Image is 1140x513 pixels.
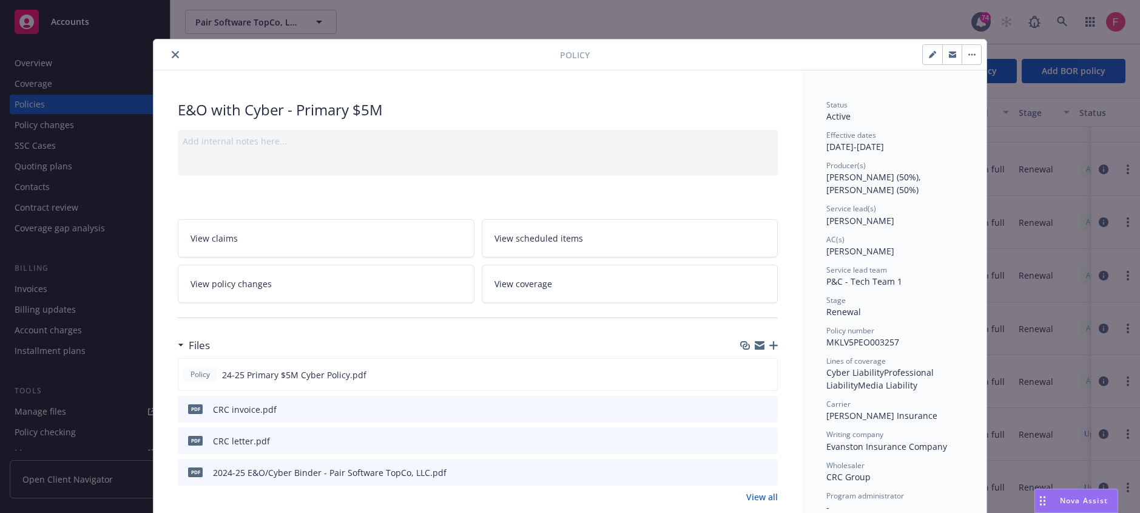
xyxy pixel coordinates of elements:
[826,130,876,140] span: Effective dates
[743,435,752,447] button: download file
[826,203,876,214] span: Service lead(s)
[826,110,851,122] span: Active
[746,491,778,503] a: View all
[168,47,183,62] button: close
[826,429,883,440] span: Writing company
[560,49,590,61] span: Policy
[826,501,829,513] span: -
[191,232,238,245] span: View claims
[494,232,583,245] span: View scheduled items
[183,135,773,148] div: Add internal notes here...
[188,467,203,477] span: pdf
[826,471,871,483] span: CRC Group
[1035,489,1050,512] div: Drag to move
[743,466,752,479] button: download file
[742,369,752,381] button: download file
[826,336,899,348] span: MKLV5PEO003257
[858,379,917,391] span: Media Liability
[762,435,773,447] button: preview file
[826,410,937,421] span: [PERSON_NAME] Insurance
[826,130,962,153] div: [DATE] - [DATE]
[826,367,936,391] span: Professional Liability
[188,436,203,445] span: pdf
[482,265,778,303] a: View coverage
[826,325,874,336] span: Policy number
[826,100,848,110] span: Status
[178,265,474,303] a: View policy changes
[188,404,203,413] span: pdf
[762,403,773,416] button: preview file
[178,100,778,120] div: E&O with Cyber - Primary $5M
[826,160,866,171] span: Producer(s)
[826,215,894,226] span: [PERSON_NAME]
[826,171,923,195] span: [PERSON_NAME] (50%), [PERSON_NAME] (50%)
[826,367,884,378] span: Cyber Liability
[743,403,752,416] button: download file
[826,295,846,305] span: Stage
[191,277,272,290] span: View policy changes
[761,369,772,381] button: preview file
[482,219,778,257] a: View scheduled items
[178,219,474,257] a: View claims
[213,403,277,416] div: CRC invoice.pdf
[826,276,902,287] span: P&C - Tech Team 1
[494,277,552,290] span: View coverage
[188,369,212,380] span: Policy
[826,234,845,245] span: AC(s)
[1060,495,1108,506] span: Nova Assist
[178,338,210,353] div: Files
[189,338,210,353] h3: Files
[826,441,947,452] span: Evanston Insurance Company
[826,491,904,501] span: Program administrator
[826,399,851,409] span: Carrier
[213,435,270,447] div: CRC letter.pdf
[826,245,894,257] span: [PERSON_NAME]
[213,466,447,479] div: 2024-25 E&O/Cyber Binder - Pair Software TopCo, LLC.pdf
[826,460,865,471] span: Wholesaler
[826,356,886,366] span: Lines of coverage
[1034,489,1118,513] button: Nova Assist
[826,265,887,275] span: Service lead team
[222,369,366,381] span: 24-25 Primary $5M Cyber Policy.pdf
[826,306,861,318] span: Renewal
[762,466,773,479] button: preview file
